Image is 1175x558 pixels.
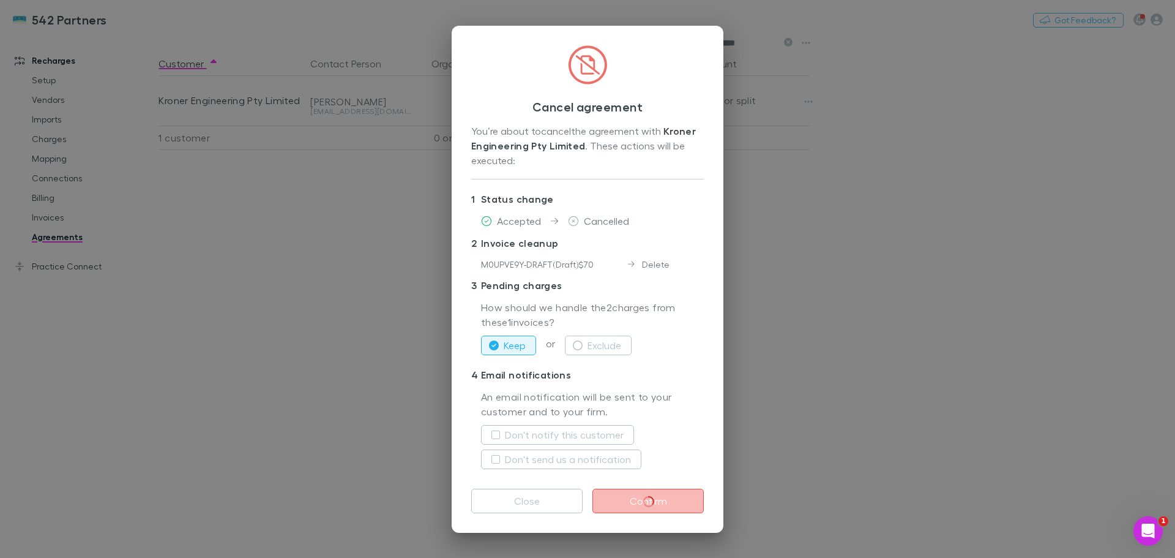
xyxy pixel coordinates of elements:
[481,425,634,445] button: Don't notify this customer
[471,278,481,293] div: 3
[471,233,704,253] p: Invoice cleanup
[505,452,631,467] label: Don't send us a notification
[497,215,541,227] span: Accepted
[536,337,565,349] span: or
[471,99,704,114] h3: Cancel agreement
[481,450,641,469] button: Don't send us a notification
[1133,516,1163,546] iframe: Intercom live chat
[471,124,704,169] div: You’re about to cancel the agreement with . These actions will be executed:
[471,489,583,513] button: Close
[481,300,704,331] p: How should we handle the 2 charges from these 1 invoices?
[471,365,704,385] p: Email notifications
[584,215,629,227] span: Cancelled
[505,428,624,442] label: Don't notify this customer
[481,258,628,271] div: M0UPVE9Y-DRAFT ( Draft ) $70
[471,189,704,209] p: Status change
[1158,516,1168,526] span: 1
[471,276,704,295] p: Pending charges
[471,236,481,251] div: 2
[471,125,699,152] strong: Kroner Engineering Pty Limited
[471,192,481,206] div: 1
[565,336,632,355] button: Exclude
[568,45,607,85] img: CircledFileSlash.svg
[592,489,704,513] button: Confirm
[628,258,670,271] div: Delete
[481,390,704,420] p: An email notification will be sent to your customer and to your firm.
[471,368,481,382] div: 4
[481,336,536,355] button: Keep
